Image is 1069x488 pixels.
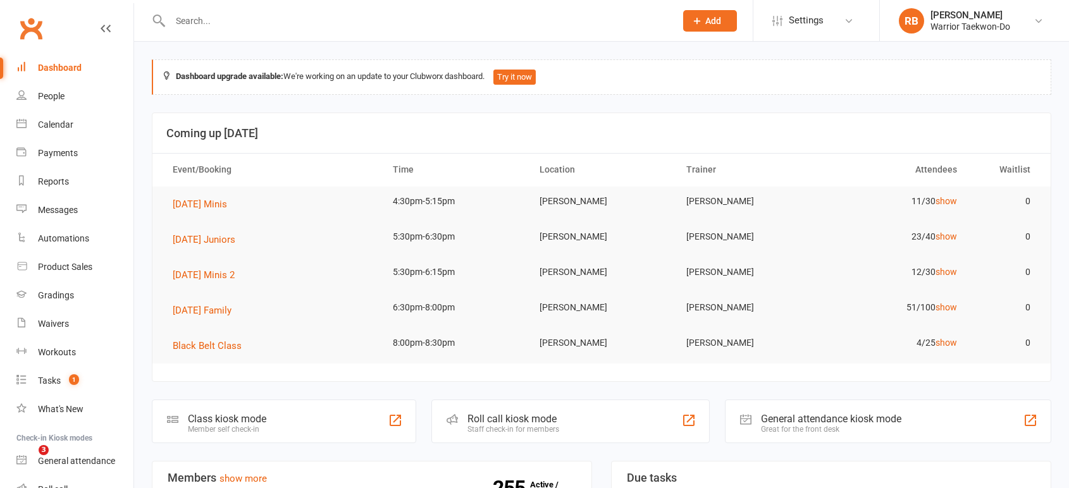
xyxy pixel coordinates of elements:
[38,319,69,329] div: Waivers
[15,13,47,44] a: Clubworx
[16,447,133,475] a: General attendance kiosk mode
[16,54,133,82] a: Dashboard
[188,425,266,434] div: Member self check-in
[968,186,1042,216] td: 0
[16,224,133,253] a: Automations
[789,6,824,35] span: Settings
[528,154,675,186] th: Location
[528,222,675,252] td: [PERSON_NAME]
[381,154,528,186] th: Time
[173,234,235,245] span: [DATE] Juniors
[467,413,559,425] div: Roll call kiosk mode
[381,293,528,322] td: 6:30pm-8:00pm
[683,10,737,32] button: Add
[173,305,232,316] span: [DATE] Family
[173,198,227,210] span: [DATE] Minis
[16,139,133,168] a: Payments
[968,328,1042,358] td: 0
[173,267,244,283] button: [DATE] Minis 2
[13,445,43,475] iframe: Intercom live chat
[38,148,78,158] div: Payments
[675,222,822,252] td: [PERSON_NAME]
[16,196,133,224] a: Messages
[168,472,576,484] h3: Members
[822,257,968,287] td: 12/30
[899,8,924,34] div: RB
[675,154,822,186] th: Trainer
[528,186,675,216] td: [PERSON_NAME]
[822,222,968,252] td: 23/40
[38,91,65,101] div: People
[38,63,82,73] div: Dashboard
[166,127,1037,140] h3: Coming up [DATE]
[675,257,822,287] td: [PERSON_NAME]
[968,154,1042,186] th: Waitlist
[381,222,528,252] td: 5:30pm-6:30pm
[675,293,822,322] td: [PERSON_NAME]
[176,71,283,81] strong: Dashboard upgrade available:
[38,375,61,386] div: Tasks
[705,16,721,26] span: Add
[38,404,83,414] div: What's New
[173,232,244,247] button: [DATE] Juniors
[381,257,528,287] td: 5:30pm-6:15pm
[761,413,901,425] div: General attendance kiosk mode
[166,12,667,30] input: Search...
[38,456,115,466] div: General attendance
[16,367,133,395] a: Tasks 1
[528,328,675,358] td: [PERSON_NAME]
[16,253,133,281] a: Product Sales
[968,293,1042,322] td: 0
[38,290,74,300] div: Gradings
[161,154,381,186] th: Event/Booking
[822,154,968,186] th: Attendees
[219,473,267,484] a: show more
[38,119,73,130] div: Calendar
[381,186,528,216] td: 4:30pm-5:15pm
[936,196,957,206] a: show
[38,233,89,243] div: Automations
[936,231,957,241] a: show
[16,111,133,139] a: Calendar
[16,395,133,424] a: What's New
[173,340,242,351] span: Black Belt Class
[528,257,675,287] td: [PERSON_NAME]
[930,21,1010,32] div: Warrior Taekwon-Do
[381,328,528,358] td: 8:00pm-8:30pm
[69,374,79,385] span: 1
[675,328,822,358] td: [PERSON_NAME]
[822,186,968,216] td: 11/30
[16,82,133,111] a: People
[38,176,69,186] div: Reports
[16,338,133,367] a: Workouts
[467,425,559,434] div: Staff check-in for members
[39,445,49,455] span: 3
[936,302,957,312] a: show
[16,168,133,196] a: Reports
[173,269,235,281] span: [DATE] Minis 2
[38,347,76,357] div: Workouts
[968,222,1042,252] td: 0
[38,262,92,272] div: Product Sales
[493,70,536,85] button: Try it now
[936,267,957,277] a: show
[173,338,250,353] button: Black Belt Class
[627,472,1035,484] h3: Due tasks
[528,293,675,322] td: [PERSON_NAME]
[173,197,236,212] button: [DATE] Minis
[173,303,240,318] button: [DATE] Family
[968,257,1042,287] td: 0
[152,59,1051,95] div: We're working on an update to your Clubworx dashboard.
[16,310,133,338] a: Waivers
[38,205,78,215] div: Messages
[822,293,968,322] td: 51/100
[188,413,266,425] div: Class kiosk mode
[675,186,822,216] td: [PERSON_NAME]
[822,328,968,358] td: 4/25
[16,281,133,310] a: Gradings
[761,425,901,434] div: Great for the front desk
[936,338,957,348] a: show
[930,9,1010,21] div: [PERSON_NAME]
